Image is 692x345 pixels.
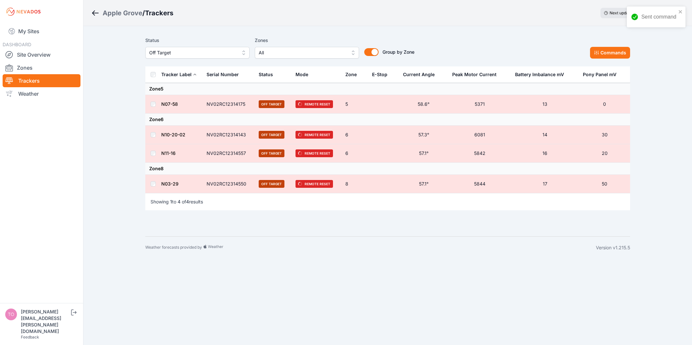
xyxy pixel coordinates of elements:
td: 57.1° [399,175,448,193]
a: N10-20-02 [161,132,185,137]
td: 17 [511,175,579,193]
a: Feedback [21,335,39,339]
td: 6081 [448,126,511,144]
span: / [142,8,145,18]
td: NV02RC12314143 [203,126,255,144]
button: Battery Imbalance mV [515,67,569,82]
nav: Breadcrumb [91,5,173,21]
td: 6 [341,126,368,144]
a: N07-58 [161,101,178,107]
a: N11-16 [161,150,176,156]
button: Current Angle [403,67,440,82]
button: Off Target [145,47,250,59]
button: Pony Panel mV [583,67,622,82]
div: Serial Number [207,71,239,78]
button: Status [259,67,278,82]
a: Weather [3,87,80,100]
td: 16 [511,144,579,163]
td: 0 [579,95,630,114]
span: DASHBOARD [3,42,31,47]
button: Commands [590,47,630,59]
td: 57.3° [399,126,448,144]
td: 6 [341,144,368,163]
button: Serial Number [207,67,244,82]
a: Apple Grove [103,8,142,18]
span: 4 [186,199,189,204]
td: 50 [579,175,630,193]
a: Site Overview [3,48,80,61]
label: Zones [255,36,359,44]
td: 5 [341,95,368,114]
span: 4 [178,199,180,204]
button: E-Stop [372,67,393,82]
a: My Sites [3,23,80,39]
span: Off Target [259,131,284,139]
td: 57.1° [399,144,448,163]
td: 20 [579,144,630,163]
button: Zone [345,67,362,82]
h3: Trackers [145,8,173,18]
span: Group by Zone [382,49,414,55]
p: Showing to of results [151,199,203,205]
button: Peak Motor Current [452,67,502,82]
img: Nevados [5,7,42,17]
button: Tracker Label [161,67,197,82]
span: All [259,49,346,57]
div: Pony Panel mV [583,71,616,78]
td: 14 [511,126,579,144]
td: 5842 [448,144,511,163]
a: Trackers [3,74,80,87]
button: All [255,47,359,59]
div: Peak Motor Current [452,71,497,78]
td: Zone 6 [145,114,630,126]
span: Off Target [259,100,284,108]
span: Remote Reset [296,100,333,108]
span: Remote Reset [296,149,333,157]
td: NV02RC12314550 [203,175,255,193]
label: Status [145,36,250,44]
span: Remote Reset [296,180,333,188]
div: Battery Imbalance mV [515,71,564,78]
td: 5371 [448,95,511,114]
button: Mode [296,67,313,82]
td: 5844 [448,175,511,193]
td: 58.6° [399,95,448,114]
div: Current Angle [403,71,435,78]
span: Remote Reset [296,131,333,139]
div: E-Stop [372,71,387,78]
td: 30 [579,126,630,144]
span: Off Target [259,149,284,157]
td: 13 [511,95,579,114]
div: Tracker Label [161,71,192,78]
td: NV02RC12314175 [203,95,255,114]
div: Zone [345,71,357,78]
div: Weather forecasts provided by [145,244,596,251]
div: Sent command [641,13,676,21]
div: Version v1.215.5 [596,244,630,251]
div: [PERSON_NAME][EMAIL_ADDRESS][PERSON_NAME][DOMAIN_NAME] [21,309,70,335]
td: Zone 5 [145,83,630,95]
span: Off Target [149,49,237,57]
a: Zones [3,61,80,74]
td: NV02RC12314557 [203,144,255,163]
span: Next update in [610,10,636,15]
div: Mode [296,71,308,78]
span: Off Target [259,180,284,188]
span: 1 [170,199,172,204]
td: Zone 8 [145,163,630,175]
div: Status [259,71,273,78]
img: tomasz.barcz@energix-group.com [5,309,17,320]
a: N03-29 [161,181,179,186]
td: 8 [341,175,368,193]
button: close [678,9,683,14]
